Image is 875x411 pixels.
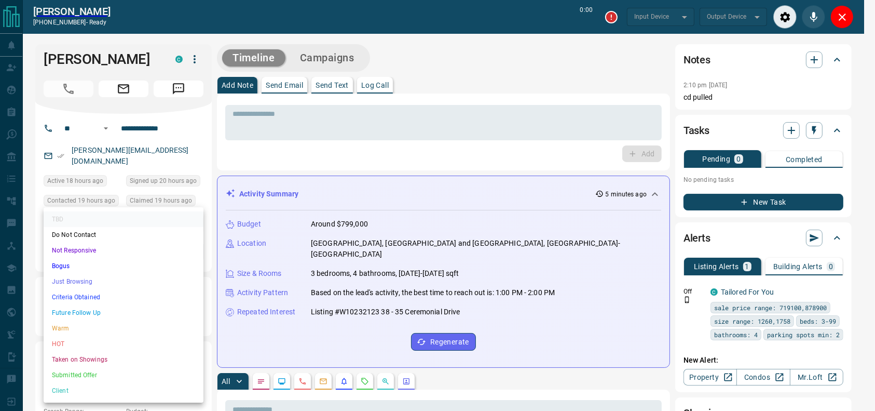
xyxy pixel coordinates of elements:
li: HOT [44,336,203,352]
li: Client [44,383,203,399]
li: Criteria Obtained [44,289,203,305]
li: Future Follow Up [44,305,203,321]
li: Bogus [44,258,203,274]
li: Not Responsive [44,243,203,258]
li: Do Not Contact [44,227,203,243]
li: Submitted Offer [44,367,203,383]
li: Warm [44,321,203,336]
li: Just Browsing [44,274,203,289]
li: Taken on Showings [44,352,203,367]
